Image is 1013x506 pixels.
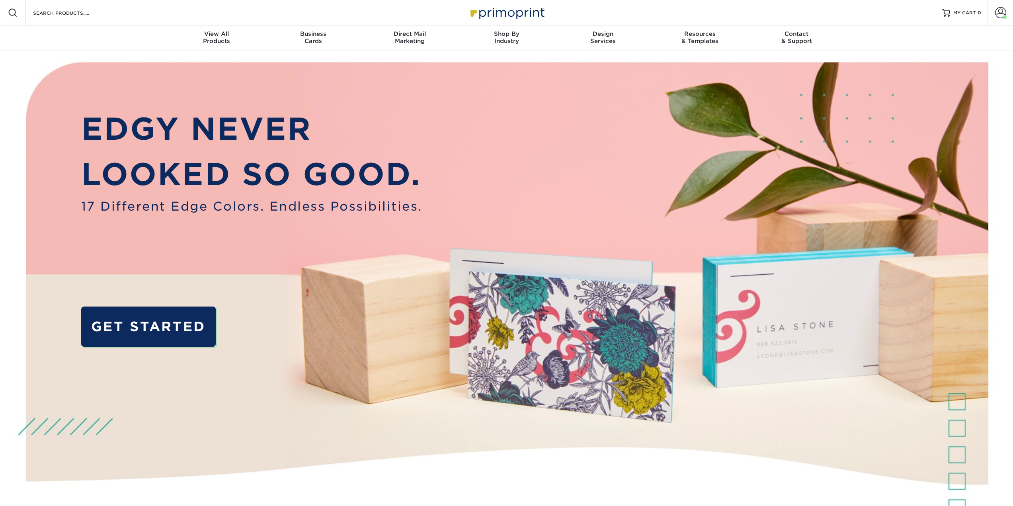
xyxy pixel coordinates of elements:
a: Resources& Templates [652,25,748,51]
a: DesignServices [555,25,652,51]
p: EDGY NEVER [81,106,422,152]
span: Shop By [458,30,555,37]
a: Direct MailMarketing [361,25,458,51]
span: 0 [978,10,981,16]
a: BusinessCards [265,25,361,51]
input: SEARCH PRODUCTS..... [32,8,110,18]
div: Cards [265,30,361,45]
a: Shop ByIndustry [458,25,555,51]
span: MY CART [953,10,976,16]
p: LOOKED SO GOOD. [81,152,422,197]
a: View AllProducts [168,25,265,51]
span: Resources [652,30,748,37]
a: Contact& Support [748,25,845,51]
span: View All [168,30,265,37]
span: Design [555,30,652,37]
div: Marketing [361,30,458,45]
div: & Templates [652,30,748,45]
div: Services [555,30,652,45]
div: Products [168,30,265,45]
span: Contact [748,30,845,37]
span: 17 Different Edge Colors. Endless Possibilities. [81,197,422,216]
img: Primoprint [467,4,547,21]
div: Industry [458,30,555,45]
div: & Support [748,30,845,45]
span: Business [265,30,361,37]
a: GET STARTED [81,307,216,346]
span: Direct Mail [361,30,458,37]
